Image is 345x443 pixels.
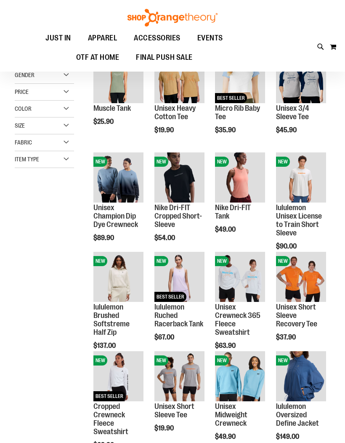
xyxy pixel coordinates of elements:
[276,355,290,366] span: NEW
[215,157,229,167] span: NEW
[276,402,319,427] a: lululemon Oversized Define Jacket
[93,256,107,266] span: NEW
[272,148,330,271] div: product
[15,139,32,146] span: Fabric
[93,342,117,350] span: $137.00
[154,126,175,134] span: $19.90
[276,256,290,266] span: NEW
[276,126,298,134] span: $45.90
[150,49,209,155] div: product
[126,9,219,27] img: Shop Orangetheory
[15,88,29,95] span: Price
[76,48,119,67] span: OTF AT HOME
[93,391,125,401] span: BEST SELLER
[215,226,237,233] span: $49.00
[154,252,204,302] img: lululemon Ruched Racerback Tank
[197,29,223,48] span: EVENTS
[276,53,326,104] a: Unisex 3/4 Sleeve TeeNEW
[276,104,309,121] a: Unisex 3/4 Sleeve Tee
[45,29,71,48] span: JUST IN
[93,252,143,302] img: lululemon Brushed Softstreme Half Zip
[276,433,300,440] span: $149.00
[93,152,143,204] a: Unisex Champion Dip Dye CrewneckNEW
[127,48,201,67] a: FINAL PUSH SALE
[154,256,168,266] span: NEW
[276,303,317,328] a: Unisex Short Sleeve Recovery Tee
[215,93,247,103] span: BEST SELLER
[15,156,39,163] span: Item Type
[272,49,330,155] div: product
[276,334,297,341] span: $37.90
[215,256,229,266] span: NEW
[93,157,107,167] span: NEW
[15,72,34,78] span: Gender
[93,351,143,403] a: Cropped Crewneck Fleece SweatshirtNEWBEST SELLER
[215,402,247,427] a: Unisex Midweight Crewneck
[154,402,194,419] a: Unisex Short Sleeve Tee
[154,152,204,204] a: Nike Dri-FIT Cropped Short-SleeveNEW
[154,351,204,403] a: Unisex Short Sleeve TeeNEW
[211,49,269,155] div: product
[215,342,237,350] span: $63.90
[276,252,326,302] img: Unisex Short Sleeve Recovery Tee
[272,248,330,362] div: product
[276,152,326,204] a: lululemon Unisex License to Train Short SleeveNEW
[154,351,204,401] img: Unisex Short Sleeve Tee
[154,152,204,203] img: Nike Dri-FIT Cropped Short-Sleeve
[125,29,189,48] a: ACCESSORIES
[215,53,265,103] img: Micro Rib Baby Tee
[93,303,130,336] a: lululemon Brushed Softstreme Half Zip
[93,203,138,229] a: Unisex Champion Dip Dye Crewneck
[215,252,265,303] a: Unisex Crewneck 365 Fleece SweatshirtNEW
[93,53,143,104] a: Muscle TankNEW
[93,118,115,125] span: $25.90
[215,351,265,403] a: Unisex Midweight CrewneckNEW
[215,104,260,121] a: Micro Rib Baby Tee
[154,53,204,103] img: Unisex Heavy Cotton Tee
[134,29,180,48] span: ACCESSORIES
[93,104,131,112] a: Muscle Tank
[93,152,143,203] img: Unisex Champion Dip Dye Crewneck
[93,402,128,435] a: Cropped Crewneck Fleece Sweatshirt
[15,122,25,129] span: Size
[215,303,260,336] a: Unisex Crewneck 365 Fleece Sweatshirt
[215,252,265,302] img: Unisex Crewneck 365 Fleece Sweatshirt
[150,248,209,362] div: product
[80,29,126,48] a: APPAREL
[154,157,168,167] span: NEW
[150,148,209,263] div: product
[93,234,115,242] span: $89.90
[215,433,237,440] span: $49.90
[93,53,143,103] img: Muscle Tank
[89,148,148,263] div: product
[37,29,80,48] a: JUST IN
[93,252,143,303] a: lululemon Brushed Softstreme Half ZipNEW
[276,252,326,303] a: Unisex Short Sleeve Recovery TeeNEW
[215,152,265,204] a: Nike Dri-FIT TankNEW
[211,148,269,254] div: product
[276,152,326,203] img: lululemon Unisex License to Train Short Sleeve
[89,49,148,147] div: product
[276,351,326,403] a: lululemon Oversized Define JacketNEW
[276,157,290,167] span: NEW
[68,48,128,67] a: OTF AT HOME
[93,355,107,366] span: NEW
[189,29,231,48] a: EVENTS
[154,424,175,432] span: $19.90
[215,126,237,134] span: $35.90
[154,203,202,229] a: Nike Dri-FIT Cropped Short-Sleeve
[154,334,175,341] span: $67.00
[136,48,193,67] span: FINAL PUSH SALE
[276,53,326,103] img: Unisex 3/4 Sleeve Tee
[154,303,203,328] a: lululemon Ruched Racerback Tank
[215,53,265,104] a: Micro Rib Baby TeeNEWBEST SELLER
[15,105,32,112] span: Color
[154,53,204,104] a: Unisex Heavy Cotton TeeNEW
[215,152,265,203] img: Nike Dri-FIT Tank
[215,351,265,401] img: Unisex Midweight Crewneck
[276,351,326,401] img: lululemon Oversized Define Jacket
[276,243,298,250] span: $90.00
[211,248,269,371] div: product
[154,252,204,303] a: lululemon Ruched Racerback TankNEWBEST SELLER
[154,104,196,121] a: Unisex Heavy Cotton Tee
